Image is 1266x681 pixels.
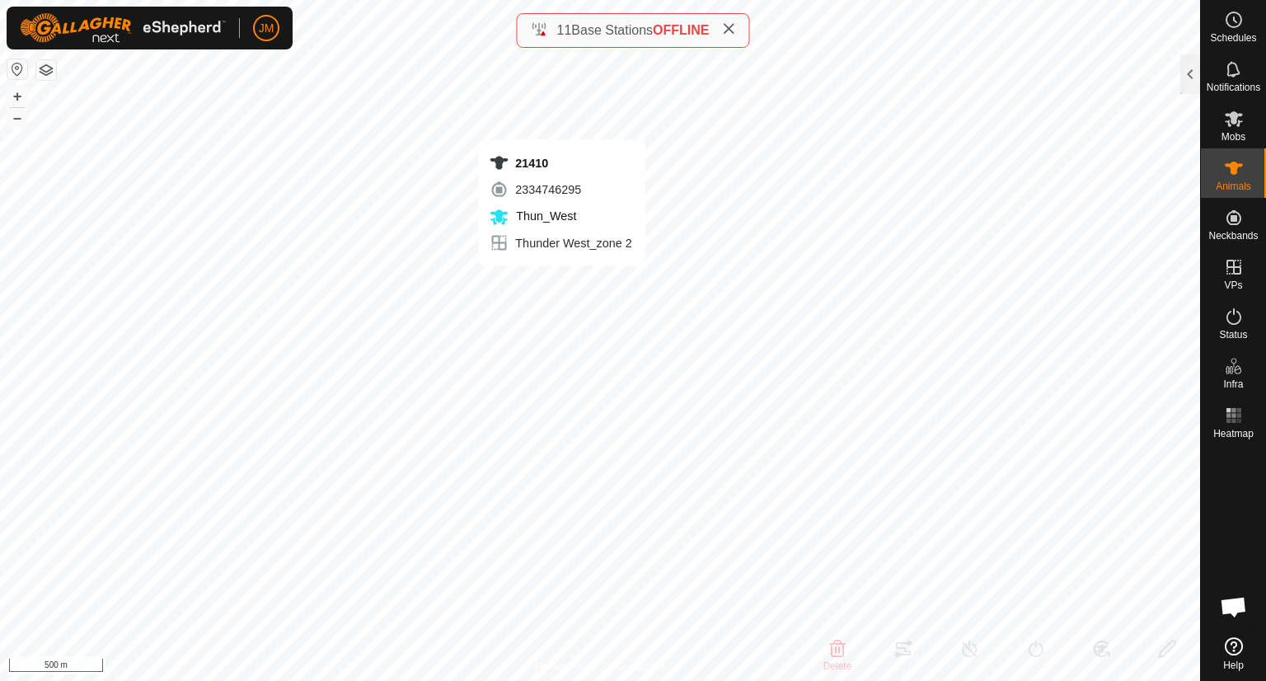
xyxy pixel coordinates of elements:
span: Notifications [1207,82,1260,92]
span: Base Stations [571,23,653,37]
button: – [7,108,27,128]
a: Help [1201,631,1266,677]
a: Open chat [1209,582,1259,632]
span: VPs [1224,280,1242,290]
span: Thun_West [512,209,576,223]
span: Help [1223,660,1244,670]
div: Thunder West_zone 2 [489,233,631,253]
span: Neckbands [1208,231,1258,241]
span: Heatmap [1213,429,1254,439]
img: Gallagher Logo [20,13,226,43]
div: 21410 [489,153,631,173]
a: Contact Us [617,660,665,674]
div: 2334746295 [489,180,631,200]
button: Reset Map [7,59,27,79]
span: Mobs [1221,132,1245,142]
span: Schedules [1210,33,1256,43]
a: Privacy Policy [535,660,597,674]
span: OFFLINE [653,23,709,37]
span: Infra [1223,379,1243,389]
span: Status [1219,330,1247,340]
button: + [7,87,27,106]
span: Animals [1216,181,1251,191]
span: 11 [557,23,572,37]
span: JM [259,20,274,37]
button: Map Layers [36,60,56,80]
